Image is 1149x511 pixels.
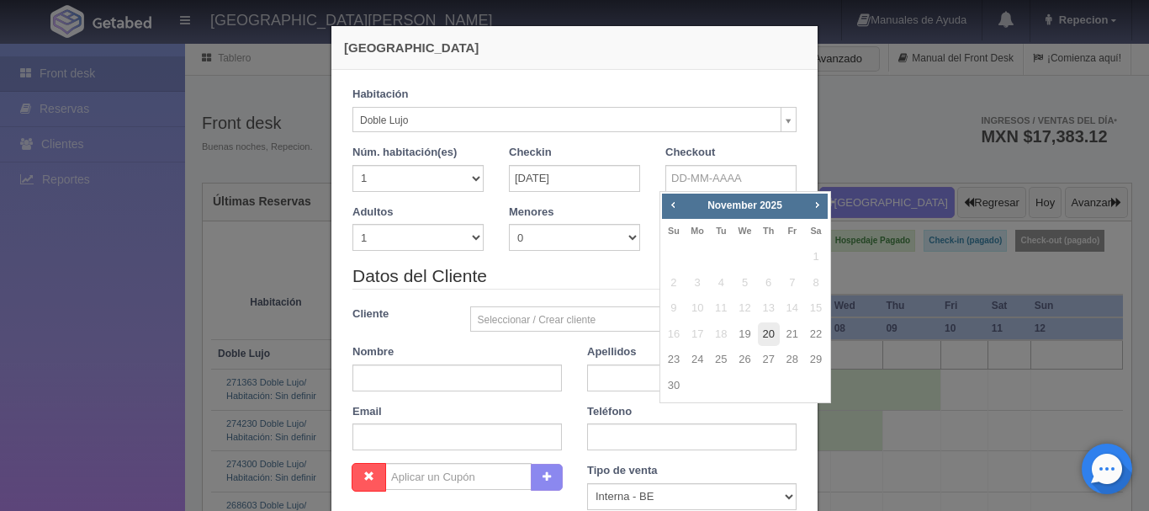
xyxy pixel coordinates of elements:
[733,296,755,321] span: 12
[665,165,797,192] input: DD-MM-AAAA
[352,107,797,132] a: Doble Lujo
[478,307,775,333] span: Seleccionar / Crear cliente
[710,322,732,347] span: 18
[808,195,827,214] a: Next
[360,108,774,133] span: Doble Lujo
[340,306,458,322] label: Cliente
[781,271,803,295] span: 7
[663,374,685,398] a: 30
[352,205,393,221] label: Adultos
[710,348,732,372] a: 25
[760,200,782,211] span: 2025
[686,271,708,295] span: 3
[758,296,780,321] span: 13
[470,306,797,332] a: Seleccionar / Crear cliente
[686,322,708,347] span: 17
[344,39,805,56] h4: [GEOGRAPHIC_DATA]
[686,296,708,321] span: 10
[663,348,685,372] a: 23
[781,348,803,372] a: 28
[738,226,751,236] span: Wednesday
[763,226,774,236] span: Thursday
[710,271,732,295] span: 4
[352,404,382,420] label: Email
[509,165,640,192] input: DD-MM-AAAA
[781,296,803,321] span: 14
[710,296,732,321] span: 11
[352,145,457,161] label: Núm. habitación(es)
[587,404,632,420] label: Teléfono
[758,348,780,372] a: 27
[663,296,685,321] span: 9
[733,348,755,372] a: 26
[733,322,755,347] a: 19
[733,271,755,295] span: 5
[781,322,803,347] a: 21
[787,226,797,236] span: Friday
[509,205,553,221] label: Menores
[352,263,797,290] legend: Datos del Cliente
[810,198,823,211] span: Next
[686,348,708,372] a: 24
[805,296,827,321] span: 15
[668,226,680,236] span: Sunday
[805,271,827,295] span: 8
[663,271,685,295] span: 2
[352,87,408,103] label: Habitación
[805,348,827,372] a: 29
[716,226,726,236] span: Tuesday
[352,344,394,360] label: Nombre
[663,322,685,347] span: 16
[665,145,715,161] label: Checkout
[666,198,680,211] span: Prev
[587,344,637,360] label: Apellidos
[810,226,821,236] span: Saturday
[758,322,780,347] a: 20
[691,226,704,236] span: Monday
[805,245,827,269] span: 1
[509,145,552,161] label: Checkin
[385,463,532,490] input: Aplicar un Cupón
[707,200,757,211] span: November
[758,271,780,295] span: 6
[805,322,827,347] a: 22
[664,195,682,214] a: Prev
[587,463,658,479] label: Tipo de venta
